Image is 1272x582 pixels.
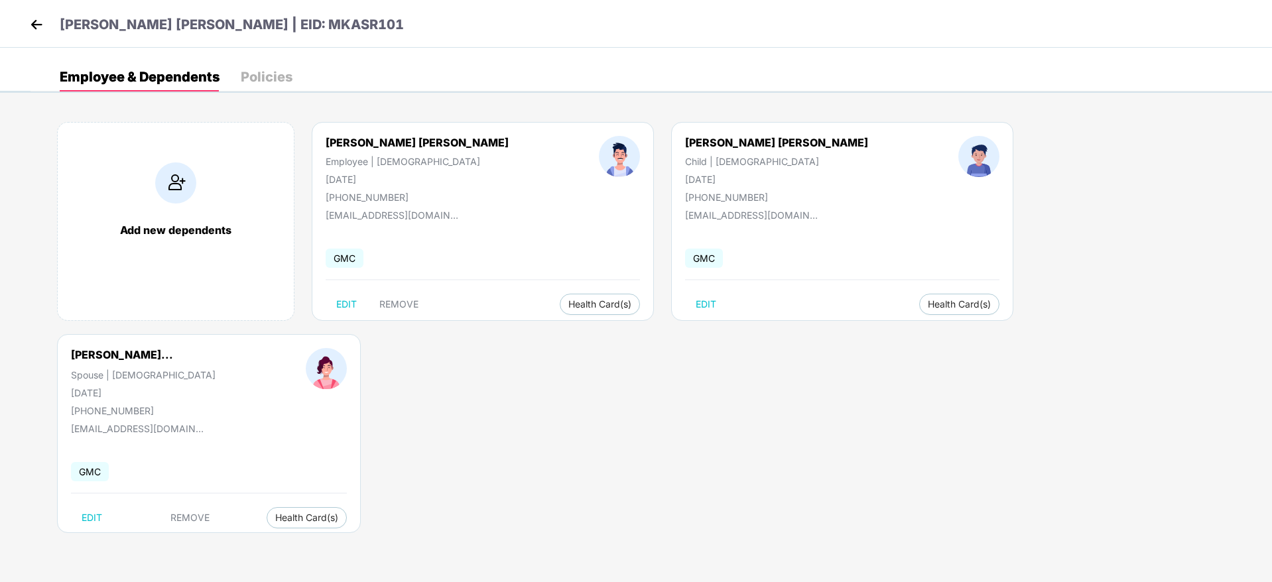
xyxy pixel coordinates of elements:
[928,301,991,308] span: Health Card(s)
[71,405,216,416] div: [PHONE_NUMBER]
[568,301,631,308] span: Health Card(s)
[71,462,109,481] span: GMC
[27,15,46,34] img: back
[958,136,999,177] img: profileImage
[560,294,640,315] button: Health Card(s)
[326,136,509,149] div: [PERSON_NAME] [PERSON_NAME]
[71,348,173,361] div: [PERSON_NAME]...
[71,369,216,380] div: Spouse | [DEMOGRAPHIC_DATA]
[369,294,429,315] button: REMOVE
[326,156,509,167] div: Employee | [DEMOGRAPHIC_DATA]
[60,70,220,84] div: Employee & Dependents
[685,156,868,167] div: Child | [DEMOGRAPHIC_DATA]
[326,192,509,203] div: [PHONE_NUMBER]
[82,512,102,523] span: EDIT
[685,136,868,149] div: [PERSON_NAME] [PERSON_NAME]
[326,249,363,268] span: GMC
[170,512,210,523] span: REMOVE
[275,514,338,521] span: Health Card(s)
[71,387,216,398] div: [DATE]
[685,209,818,221] div: [EMAIL_ADDRESS][DOMAIN_NAME]
[71,507,113,528] button: EDIT
[306,348,347,389] img: profileImage
[685,174,868,185] div: [DATE]
[685,294,727,315] button: EDIT
[155,162,196,204] img: addIcon
[696,299,716,310] span: EDIT
[919,294,999,315] button: Health Card(s)
[71,423,204,434] div: [EMAIL_ADDRESS][DOMAIN_NAME]
[160,507,220,528] button: REMOVE
[71,223,281,237] div: Add new dependents
[599,136,640,177] img: profileImage
[336,299,357,310] span: EDIT
[60,15,404,35] p: [PERSON_NAME] [PERSON_NAME] | EID: MKASR101
[379,299,418,310] span: REMOVE
[685,192,868,203] div: [PHONE_NUMBER]
[326,294,367,315] button: EDIT
[326,209,458,221] div: [EMAIL_ADDRESS][DOMAIN_NAME]
[326,174,509,185] div: [DATE]
[241,70,292,84] div: Policies
[267,507,347,528] button: Health Card(s)
[685,249,723,268] span: GMC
